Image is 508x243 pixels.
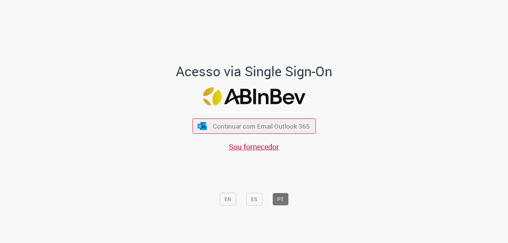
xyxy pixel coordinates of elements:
button: ES [246,193,262,206]
a: Sou fornecedor [229,142,279,152]
button: EN [220,193,236,206]
span: Continuar com Email Outlook 365 [213,122,310,130]
h1: Acesso via Single Sign-On [150,64,358,79]
img: ícone Azure/Microsoft 360 [197,122,208,130]
img: Logo ABInBev [203,87,305,106]
button: PT [272,193,288,206]
button: ícone Azure/Microsoft 360 Continuar com Email Outlook 365 [192,119,316,134]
